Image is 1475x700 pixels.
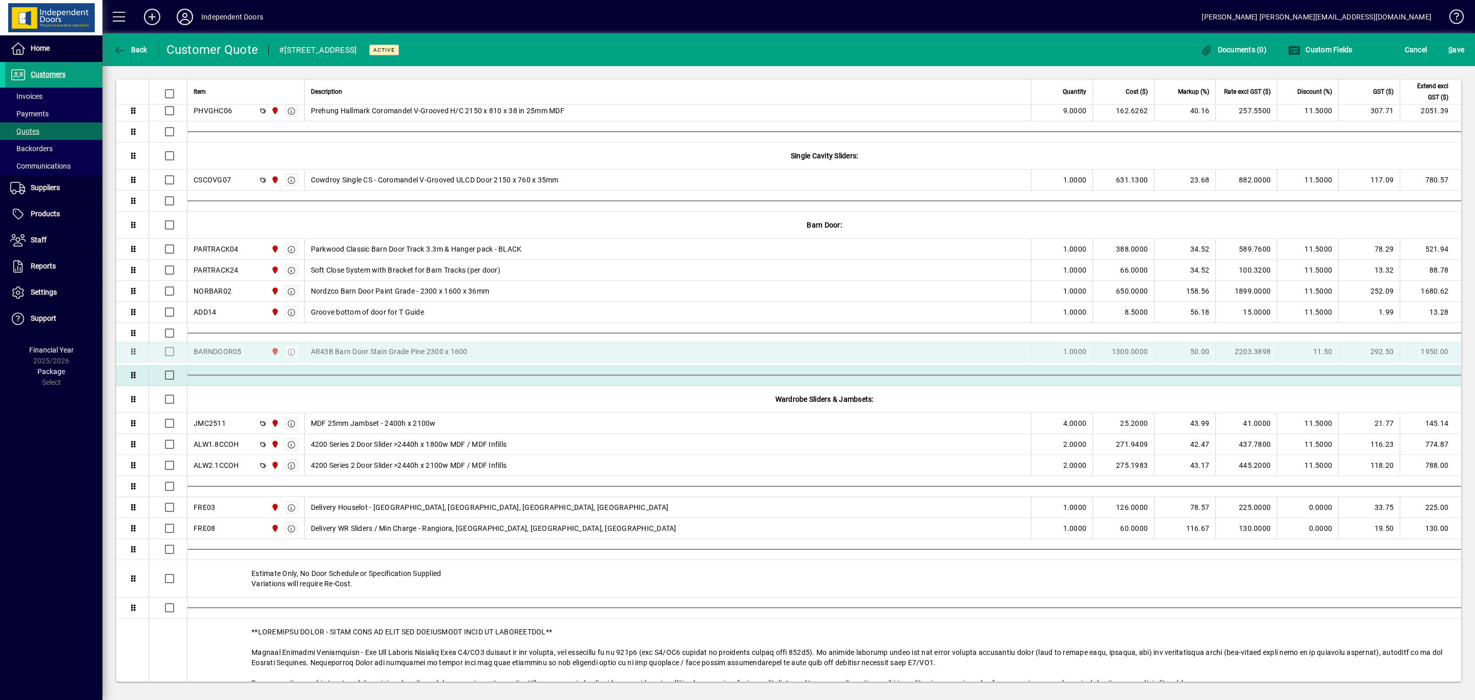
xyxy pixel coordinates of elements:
[311,244,522,254] span: Parkwood Classic Barn Door Track 3.3m & Hanger pack - BLACK
[311,460,507,470] span: 4200 Series 2 Door Slider >2440h x 2100w MDF / MDF Infills
[1277,413,1338,434] td: 11.5000
[31,314,56,322] span: Support
[194,286,231,296] div: NORBAR02
[1063,439,1087,449] span: 2.0000
[1092,281,1154,302] td: 650.0000
[1338,302,1400,323] td: 1.99
[1400,413,1461,434] td: 145.14
[279,42,356,58] div: #[STREET_ADDRESS]
[1092,302,1154,323] td: 8.5000
[5,140,102,157] a: Backorders
[1277,170,1338,191] td: 11.5000
[1063,460,1087,470] span: 2.0000
[10,127,39,135] span: Quotes
[5,122,102,140] a: Quotes
[5,175,102,201] a: Suppliers
[1222,244,1271,254] div: 589.7600
[1063,86,1086,97] span: Quantity
[1222,502,1271,512] div: 225.0000
[1338,260,1400,281] td: 13.32
[268,174,280,186] span: Christchurch
[268,285,280,297] span: Christchurch
[31,44,50,52] span: Home
[187,142,1461,169] div: Single Cavity Sliders:
[10,145,53,153] span: Backorders
[1222,460,1271,470] div: 445.2000
[1092,434,1154,455] td: 271.9409
[1222,418,1271,428] div: 41.0000
[1277,518,1338,539] td: 0.0000
[1154,281,1215,302] td: 158.56
[194,523,215,533] div: FRE08
[1338,239,1400,260] td: 78.29
[1063,418,1087,428] span: 4.0000
[187,212,1461,238] div: Barn Door:
[5,105,102,122] a: Payments
[268,105,280,116] span: Christchurch
[111,40,150,59] button: Back
[311,439,507,449] span: 4200 Series 2 Door Slider >2440h x 1800w MDF / MDF Infills
[1154,100,1215,121] td: 40.16
[311,286,490,296] span: Nordzco Barn Door Paint Grade - 2300 x 1600 x 36mm
[31,210,60,218] span: Products
[1222,286,1271,296] div: 1899.0000
[1092,497,1154,518] td: 126.0000
[1063,106,1087,116] span: 9.0000
[1338,434,1400,455] td: 116.23
[1286,40,1355,59] button: Custom Fields
[194,86,206,97] span: Item
[1063,502,1087,512] span: 1.0000
[311,502,669,512] span: Delivery Houselot - [GEOGRAPHIC_DATA], [GEOGRAPHIC_DATA], [GEOGRAPHIC_DATA], [GEOGRAPHIC_DATA]
[1222,523,1271,533] div: 130.0000
[1063,265,1087,275] span: 1.0000
[1400,170,1461,191] td: 780.57
[1154,497,1215,518] td: 78.57
[311,523,677,533] span: Delivery WR Sliders / Min Charge - Rangiora, [GEOGRAPHIC_DATA], [GEOGRAPHIC_DATA], [GEOGRAPHIC_DATA]
[1154,413,1215,434] td: 43.99
[1222,106,1271,116] div: 257.5500
[1154,260,1215,281] td: 34.52
[31,288,57,296] span: Settings
[268,243,280,255] span: Christchurch
[166,42,259,58] div: Customer Quote
[311,418,436,428] span: MDF 25mm Jambset - 2400h x 2100w
[136,8,168,26] button: Add
[10,92,43,100] span: Invoices
[1092,260,1154,281] td: 66.0000
[1063,175,1087,185] span: 1.0000
[31,70,66,78] span: Customers
[1154,302,1215,323] td: 56.18
[1400,100,1461,121] td: 2051.39
[194,502,215,512] div: FRE03
[1092,413,1154,434] td: 25.2000
[1126,86,1148,97] span: Cost ($)
[268,502,280,513] span: Christchurch
[1277,497,1338,518] td: 0.0000
[168,8,201,26] button: Profile
[1277,239,1338,260] td: 11.5000
[1154,239,1215,260] td: 34.52
[1063,307,1087,317] span: 1.0000
[311,175,559,185] span: Cowdroy Single CS - Coromandel V-Grooved ULCD Door 2150 x 760 x 35mm
[5,88,102,105] a: Invoices
[1297,86,1332,97] span: Discount (%)
[5,228,102,253] a: Staff
[194,460,239,470] div: ALW2.1CCOH
[1277,455,1338,476] td: 11.5000
[1406,80,1448,103] span: Extend excl GST ($)
[187,560,1461,597] div: Estimate Only, No Door Schedule or Specification Supplied Variations will require Re-Cost.
[1400,434,1461,455] td: 774.87
[268,418,280,429] span: Christchurch
[1178,86,1209,97] span: Markup (%)
[1063,244,1087,254] span: 1.0000
[1092,100,1154,121] td: 162.6262
[1338,497,1400,518] td: 33.75
[1448,42,1464,58] span: ave
[1277,260,1338,281] td: 11.5000
[1338,170,1400,191] td: 117.09
[5,36,102,61] a: Home
[1154,170,1215,191] td: 23.68
[10,162,71,170] span: Communications
[1200,46,1267,54] span: Documents (0)
[31,262,56,270] span: Reports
